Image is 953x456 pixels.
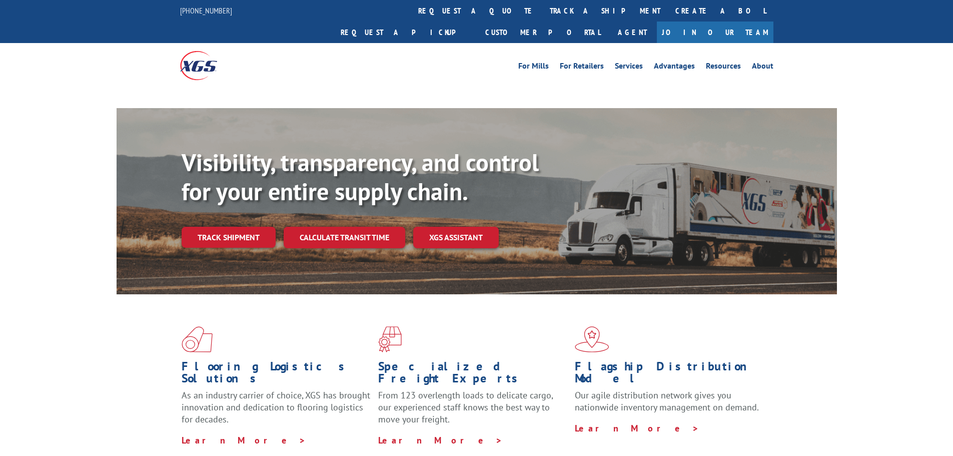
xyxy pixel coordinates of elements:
[518,62,549,73] a: For Mills
[657,22,773,43] a: Join Our Team
[182,147,539,207] b: Visibility, transparency, and control for your entire supply chain.
[378,434,503,446] a: Learn More >
[608,22,657,43] a: Agent
[182,389,370,425] span: As an industry carrier of choice, XGS has brought innovation and dedication to flooring logistics...
[560,62,604,73] a: For Retailers
[615,62,643,73] a: Services
[575,326,609,352] img: xgs-icon-flagship-distribution-model-red
[182,326,213,352] img: xgs-icon-total-supply-chain-intelligence-red
[654,62,695,73] a: Advantages
[333,22,478,43] a: Request a pickup
[284,227,405,248] a: Calculate transit time
[378,326,402,352] img: xgs-icon-focused-on-flooring-red
[182,434,306,446] a: Learn More >
[575,360,764,389] h1: Flagship Distribution Model
[182,227,276,248] a: Track shipment
[378,389,567,434] p: From 123 overlength loads to delicate cargo, our experienced staff knows the best way to move you...
[378,360,567,389] h1: Specialized Freight Experts
[706,62,741,73] a: Resources
[575,422,699,434] a: Learn More >
[413,227,499,248] a: XGS ASSISTANT
[182,360,371,389] h1: Flooring Logistics Solutions
[478,22,608,43] a: Customer Portal
[180,6,232,16] a: [PHONE_NUMBER]
[575,389,759,413] span: Our agile distribution network gives you nationwide inventory management on demand.
[752,62,773,73] a: About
